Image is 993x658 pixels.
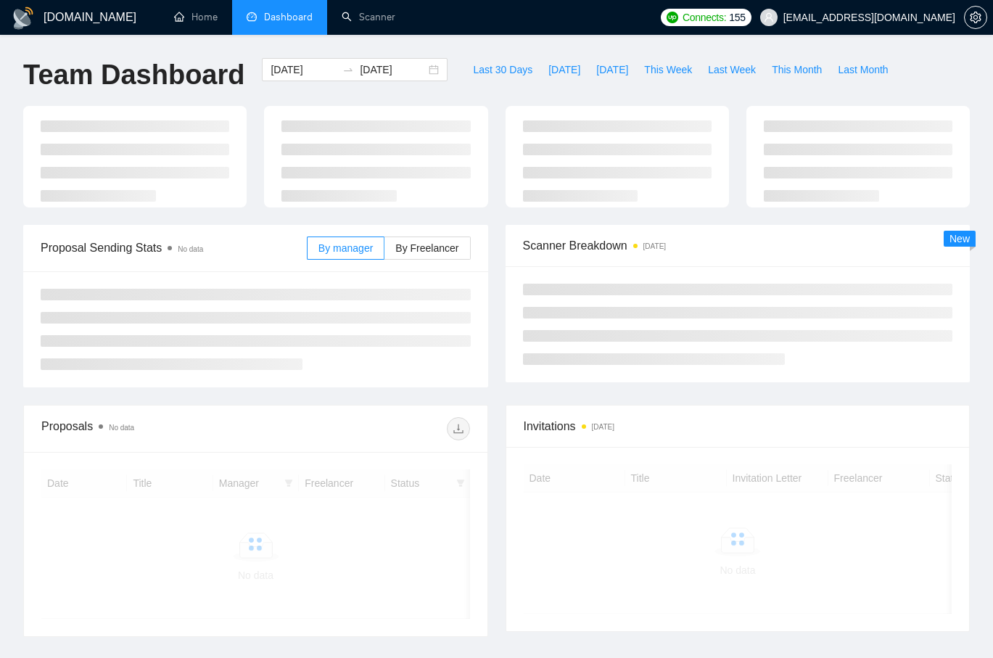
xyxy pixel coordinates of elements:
span: 155 [729,9,745,25]
a: setting [964,12,987,23]
div: Proposals [41,417,255,440]
input: End date [360,62,426,78]
span: By manager [318,242,373,254]
span: Connects: [683,9,726,25]
span: Proposal Sending Stats [41,239,307,257]
span: [DATE] [596,62,628,78]
span: This Week [644,62,692,78]
span: This Month [772,62,822,78]
img: logo [12,7,35,30]
img: upwork-logo.png [667,12,678,23]
span: Last 30 Days [473,62,532,78]
span: to [342,64,354,75]
button: This Month [764,58,830,81]
button: setting [964,6,987,29]
span: No data [109,424,134,432]
a: homeHome [174,11,218,23]
span: No data [178,245,203,253]
span: New [949,233,970,244]
span: [DATE] [548,62,580,78]
input: Start date [271,62,337,78]
span: dashboard [247,12,257,22]
span: Last Week [708,62,756,78]
button: Last 30 Days [465,58,540,81]
button: This Week [636,58,700,81]
span: By Freelancer [395,242,458,254]
span: user [764,12,774,22]
time: [DATE] [643,242,666,250]
button: Last Month [830,58,896,81]
span: setting [965,12,986,23]
span: Invitations [524,417,952,435]
span: Scanner Breakdown [523,237,953,255]
button: [DATE] [540,58,588,81]
button: Last Week [700,58,764,81]
span: Last Month [838,62,888,78]
time: [DATE] [592,423,614,431]
span: Dashboard [264,11,313,23]
a: searchScanner [342,11,395,23]
span: swap-right [342,64,354,75]
h1: Team Dashboard [23,58,244,92]
button: [DATE] [588,58,636,81]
